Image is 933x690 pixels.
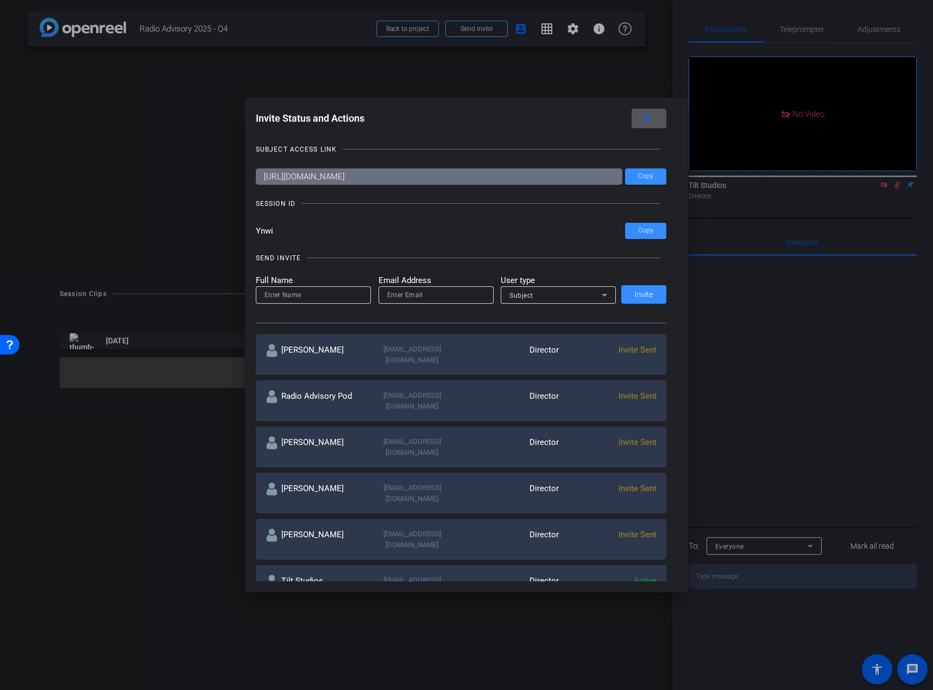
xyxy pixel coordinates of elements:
[619,484,657,493] span: Invite Sent
[363,344,461,365] div: [EMAIL_ADDRESS][DOMAIN_NAME]
[634,576,657,586] span: Active
[256,109,667,128] div: Invite Status and Actions
[509,292,533,299] span: Subject
[363,390,461,411] div: [EMAIL_ADDRESS][DOMAIN_NAME]
[638,172,653,180] span: Copy
[256,274,371,287] mat-label: Full Name
[387,288,485,302] input: Enter Email
[363,575,461,596] div: [EMAIL_ADDRESS][DOMAIN_NAME]
[461,575,559,596] div: Director
[256,198,667,209] openreel-title-line: SESSION ID
[619,391,657,401] span: Invite Sent
[501,274,616,287] mat-label: User type
[619,437,657,447] span: Invite Sent
[256,144,337,155] div: SUBJECT ACCESS LINK
[363,529,461,550] div: [EMAIL_ADDRESS][DOMAIN_NAME]
[266,390,363,411] div: Radio Advisory Pod
[461,436,559,457] div: Director
[256,253,667,264] openreel-title-line: SEND INVITE
[266,482,363,504] div: [PERSON_NAME]
[461,390,559,411] div: Director
[264,288,362,302] input: Enter Name
[379,274,494,287] mat-label: Email Address
[363,482,461,504] div: [EMAIL_ADDRESS][DOMAIN_NAME]
[638,227,653,235] span: Copy
[619,345,657,355] span: Invite Sent
[256,253,301,264] div: SEND INVITE
[640,111,654,125] mat-icon: close
[461,529,559,550] div: Director
[266,344,363,365] div: [PERSON_NAME]
[461,344,559,365] div: Director
[266,436,363,457] div: [PERSON_NAME]
[461,482,559,504] div: Director
[619,530,657,540] span: Invite Sent
[266,529,363,550] div: [PERSON_NAME]
[363,436,461,457] div: [EMAIL_ADDRESS][DOMAIN_NAME]
[266,575,363,596] div: Tilt Studios
[256,198,295,209] div: SESSION ID
[256,144,667,155] openreel-title-line: SUBJECT ACCESS LINK
[625,223,666,239] button: Copy
[625,168,666,185] button: Copy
